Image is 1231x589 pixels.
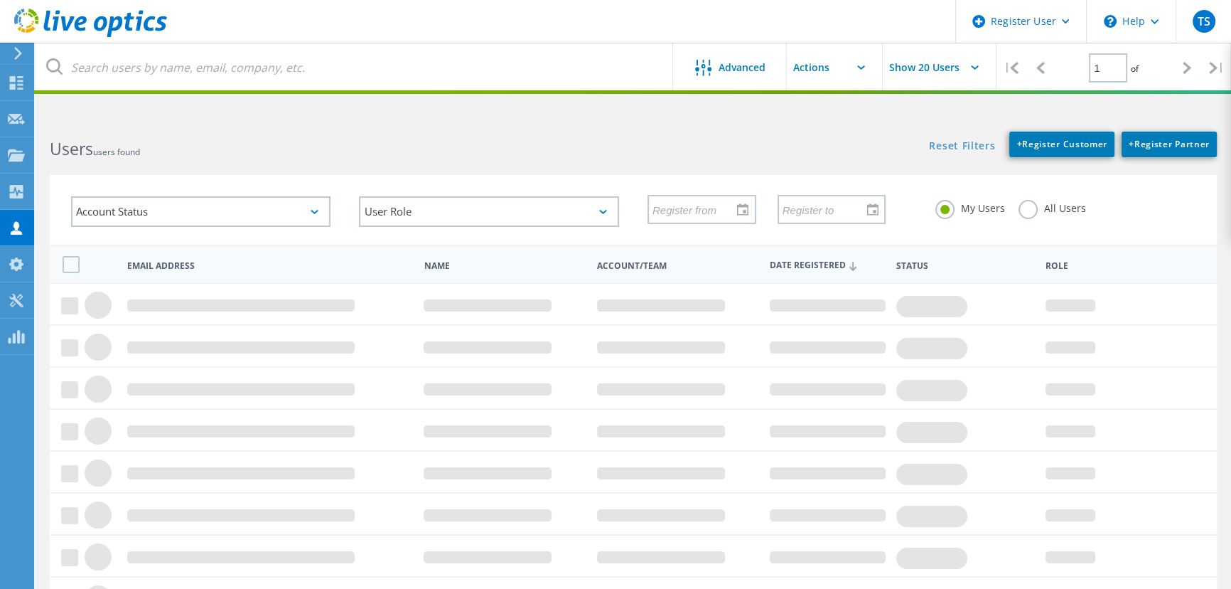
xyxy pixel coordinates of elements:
[1016,138,1107,150] span: Register Customer
[1018,200,1085,213] label: All Users
[996,43,1026,93] div: |
[1129,138,1134,150] b: +
[14,30,167,40] a: Live Optics Dashboard
[1104,15,1117,28] svg: \n
[929,141,995,153] a: Reset Filters
[36,43,674,92] input: Search users by name, email, company, etc.
[1197,16,1210,27] span: TS
[649,196,745,223] input: Register from
[770,261,884,270] span: Date Registered
[935,200,1004,213] label: My Users
[597,262,758,270] span: Account/Team
[71,196,330,227] div: Account Status
[424,262,584,270] span: Name
[1009,132,1114,157] a: +Register Customer
[896,262,1033,270] span: Status
[359,196,618,227] div: User Role
[93,146,140,158] span: users found
[1122,132,1217,157] a: +Register Partner
[50,137,93,160] b: Users
[1016,138,1022,150] b: +
[1045,262,1195,270] span: Role
[779,196,875,223] input: Register to
[719,63,765,73] span: Advanced
[1129,138,1210,150] span: Register Partner
[1202,43,1231,93] div: |
[1131,63,1139,75] span: of
[127,262,412,270] span: Email Address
